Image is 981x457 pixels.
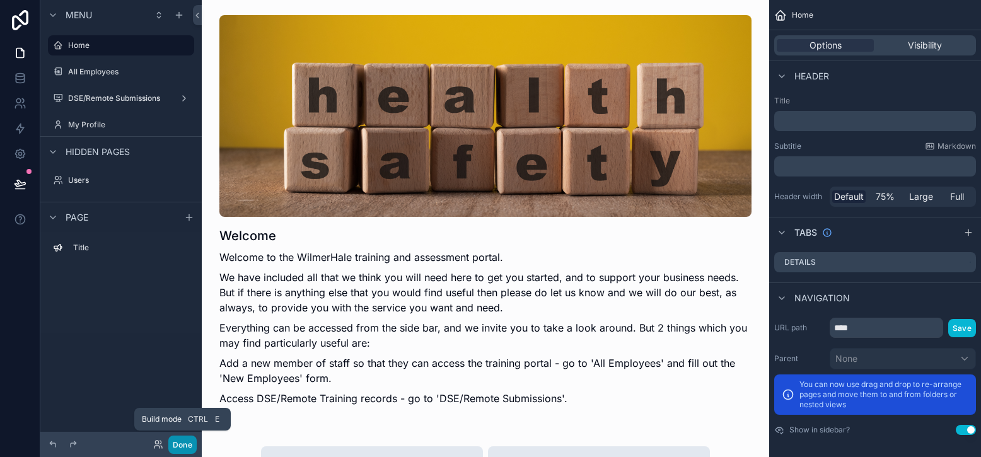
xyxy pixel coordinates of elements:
label: Subtitle [774,141,801,151]
span: Markdown [937,141,976,151]
label: DSE/Remote Submissions [68,93,174,103]
span: Home [792,10,813,20]
span: Navigation [794,292,850,304]
label: Home [68,40,187,50]
label: Title [73,243,189,253]
label: Header width [774,192,825,202]
button: None [830,348,976,369]
label: All Employees [68,67,192,77]
span: Full [950,190,964,203]
a: My Profile [48,115,194,135]
a: Home [48,35,194,55]
span: Menu [66,9,92,21]
div: scrollable content [774,111,976,131]
p: You can now use drag and drop to re-arrange pages and move them to and from folders or nested views [799,379,968,410]
span: Build mode [142,414,182,424]
button: Save [948,319,976,337]
span: Visibility [908,39,942,52]
span: Large [909,190,933,203]
span: Hidden pages [66,146,130,158]
a: All Employees [48,62,194,82]
label: URL path [774,323,825,333]
span: Page [66,211,88,224]
a: DSE/Remote Submissions [48,88,194,108]
label: Title [774,96,976,106]
button: Done [168,436,197,454]
span: Options [810,39,842,52]
span: Tabs [794,226,817,239]
label: Users [68,175,192,185]
span: Default [834,190,864,203]
span: Ctrl [187,413,209,425]
label: Show in sidebar? [789,425,850,435]
span: None [835,352,857,365]
a: Users [48,170,194,190]
span: 75% [876,190,895,203]
label: Details [784,257,816,267]
div: scrollable content [40,232,202,270]
span: Header [794,70,829,83]
a: Markdown [925,141,976,151]
div: scrollable content [774,156,976,176]
label: Parent [774,354,825,364]
label: My Profile [68,120,192,130]
span: E [212,414,222,424]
